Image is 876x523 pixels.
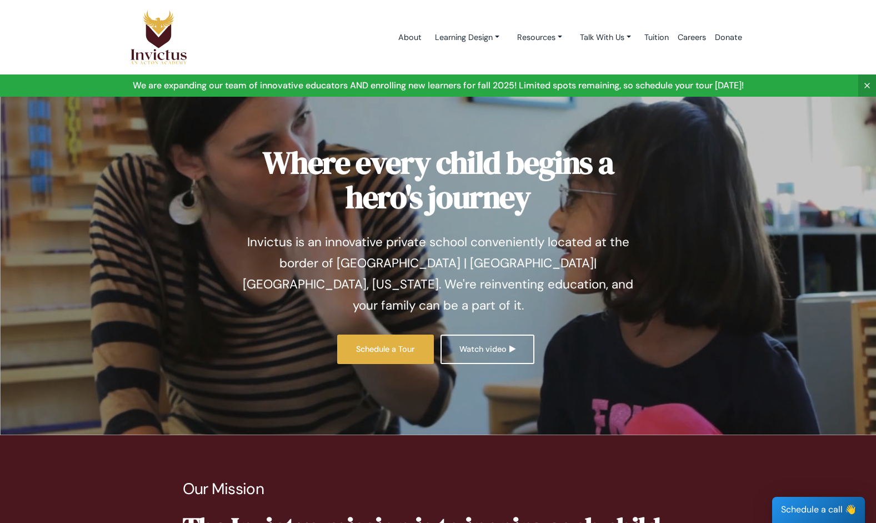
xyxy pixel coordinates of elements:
a: About [394,14,426,61]
a: Donate [710,14,747,61]
a: Resources [508,27,571,48]
h1: Where every child begins a hero's journey [236,146,641,214]
div: Schedule a call 👋 [772,497,865,523]
a: Talk With Us [571,27,640,48]
a: Watch video [440,335,534,364]
p: Invictus is an innovative private school conveniently located at the border of [GEOGRAPHIC_DATA] ... [236,232,641,316]
a: Tuition [640,14,673,61]
a: Schedule a Tour [337,335,434,364]
img: Logo [130,9,188,65]
a: Learning Design [426,27,508,48]
a: Careers [673,14,710,61]
p: Our Mission [183,480,694,499]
